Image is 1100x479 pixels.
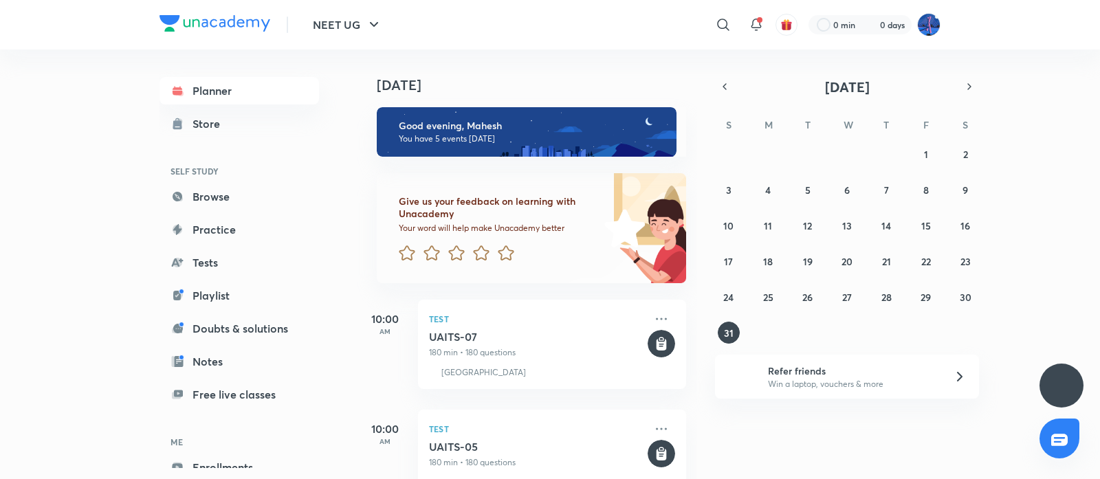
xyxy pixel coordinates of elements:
abbr: Thursday [883,118,889,131]
abbr: Wednesday [844,118,853,131]
abbr: August 9, 2025 [962,183,968,197]
abbr: August 8, 2025 [923,183,929,197]
abbr: August 7, 2025 [884,183,889,197]
abbr: August 18, 2025 [763,255,773,268]
p: AM [357,437,412,445]
a: Free live classes [159,381,319,408]
abbr: August 22, 2025 [921,255,931,268]
a: Notes [159,348,319,375]
abbr: August 1, 2025 [924,148,928,161]
abbr: August 30, 2025 [960,291,971,304]
button: August 27, 2025 [836,286,858,308]
p: 180 min • 180 questions [429,346,645,359]
img: venue-location [429,367,436,378]
button: August 31, 2025 [718,322,740,344]
abbr: August 25, 2025 [763,291,773,304]
a: Doubts & solutions [159,315,319,342]
abbr: Saturday [962,118,968,131]
button: August 10, 2025 [718,214,740,236]
button: August 30, 2025 [954,286,976,308]
abbr: August 14, 2025 [881,219,891,232]
button: August 5, 2025 [797,179,819,201]
abbr: August 19, 2025 [803,255,813,268]
div: Store [192,115,228,132]
button: August 17, 2025 [718,250,740,272]
button: August 7, 2025 [875,179,897,201]
button: August 6, 2025 [836,179,858,201]
button: August 18, 2025 [757,250,779,272]
p: Test [429,421,645,437]
abbr: August 24, 2025 [723,291,734,304]
button: NEET UG [305,11,390,38]
h6: ME [159,430,319,454]
p: You have 5 events [DATE] [399,133,664,144]
a: Company Logo [159,15,270,35]
button: August 11, 2025 [757,214,779,236]
abbr: August 13, 2025 [842,219,852,232]
h5: 10:00 [357,311,412,327]
abbr: Friday [923,118,929,131]
h4: [DATE] [377,77,700,93]
p: Your word will help make Unacademy better [399,223,599,234]
button: August 14, 2025 [875,214,897,236]
button: August 13, 2025 [836,214,858,236]
button: August 9, 2025 [954,179,976,201]
abbr: August 28, 2025 [881,291,892,304]
h5: UAITS-07 [429,330,645,344]
abbr: August 23, 2025 [960,255,971,268]
button: August 24, 2025 [718,286,740,308]
button: August 3, 2025 [718,179,740,201]
h6: SELF STUDY [159,159,319,183]
img: avatar [780,19,793,31]
button: August 12, 2025 [797,214,819,236]
h6: Refer friends [768,364,937,378]
button: August 23, 2025 [954,250,976,272]
abbr: August 17, 2025 [724,255,733,268]
button: August 28, 2025 [875,286,897,308]
abbr: August 20, 2025 [841,255,852,268]
h5: 10:00 [357,421,412,437]
p: Test [429,311,645,327]
a: Practice [159,216,319,243]
abbr: August 16, 2025 [960,219,970,232]
abbr: August 2, 2025 [963,148,968,161]
img: Company Logo [159,15,270,32]
h5: UAITS-05 [429,440,645,454]
button: August 22, 2025 [915,250,937,272]
button: August 1, 2025 [915,143,937,165]
img: ttu [1053,377,1070,394]
img: Mahesh Bhat [917,13,940,36]
button: August 19, 2025 [797,250,819,272]
button: August 2, 2025 [954,143,976,165]
button: August 26, 2025 [797,286,819,308]
img: streak [863,18,877,32]
abbr: August 21, 2025 [882,255,891,268]
abbr: August 3, 2025 [726,183,731,197]
p: 180 min • 180 questions [429,456,645,469]
abbr: August 6, 2025 [844,183,850,197]
abbr: August 11, 2025 [764,219,772,232]
abbr: August 27, 2025 [842,291,852,304]
button: August 20, 2025 [836,250,858,272]
button: August 29, 2025 [915,286,937,308]
button: August 25, 2025 [757,286,779,308]
abbr: August 12, 2025 [803,219,812,232]
a: Store [159,110,319,137]
h6: Good evening, Mahesh [399,120,664,132]
abbr: August 29, 2025 [921,291,931,304]
button: [DATE] [734,77,960,96]
abbr: Sunday [726,118,731,131]
abbr: August 4, 2025 [765,183,771,197]
abbr: August 26, 2025 [802,291,813,304]
p: AM [357,327,412,335]
abbr: August 15, 2025 [921,219,931,232]
img: feedback_image [558,173,686,283]
abbr: August 10, 2025 [723,219,734,232]
a: Tests [159,249,319,276]
abbr: August 5, 2025 [805,183,811,197]
h6: Give us your feedback on learning with Unacademy [399,195,599,220]
abbr: August 31, 2025 [724,326,734,339]
button: August 15, 2025 [915,214,937,236]
p: [GEOGRAPHIC_DATA] [441,367,526,378]
button: August 16, 2025 [954,214,976,236]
